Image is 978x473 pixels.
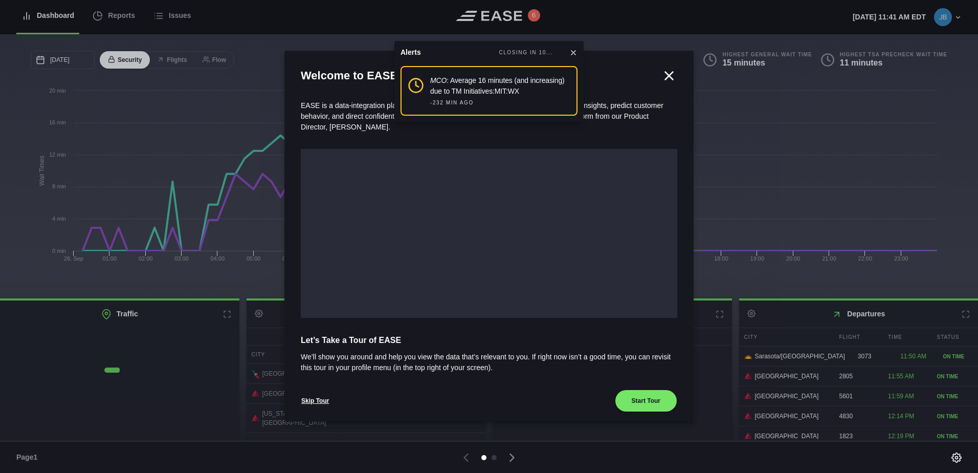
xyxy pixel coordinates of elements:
span: EASE is a data-integration platform for real-time operational responses. Collect key data insight... [301,101,663,131]
iframe: onboarding [301,149,677,318]
div: -232 MIN AGO [430,99,474,106]
div: CLOSING IN 10... [499,49,553,57]
span: Page 1 [16,452,42,463]
span: We’ll show you around and help you view the data that’s relevant to you. If right now isn’t a goo... [301,352,677,373]
em: MCO [430,76,447,84]
h2: Welcome to EASE! [301,67,661,84]
div: : Average 16 minutes (and increasing) due to TM Initiatives:MIT:WX [430,75,570,97]
button: Skip Tour [301,390,329,412]
span: Let’s Take a Tour of EASE [301,334,677,347]
div: Alerts [401,47,421,58]
button: Start Tour [615,390,677,412]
